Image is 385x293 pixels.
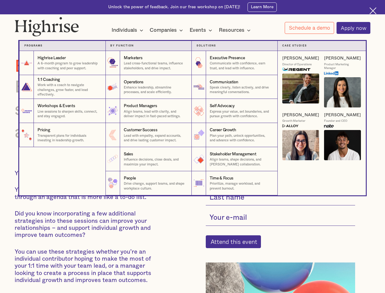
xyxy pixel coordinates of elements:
a: SalesInfluence decisions, close deals, and maximize your impact. [105,147,191,171]
div: 1:1 Coaching [37,77,60,83]
a: OperationsEnhance leadership, streamline processes, and scale efficiently. [105,75,191,99]
a: Self AdvocacyExpress your value, set boundaries, and pursue growth with confidence. [191,99,277,123]
p: Align teams, shape decisions, and [PERSON_NAME] collaboration. [210,157,272,167]
p: Work with a coach to navigate challenges, grow faster, and lead effectively. [37,83,100,97]
div: Product Marketing Manager [324,63,361,70]
nav: Individuals [9,31,375,195]
p: Speak clearly, listen actively, and drive meaningful conversations. [210,85,272,95]
div: Communication [210,79,238,85]
p: Transparent plans for individuals investing in leadership growth. [37,133,100,143]
p: Plan your path, unlock opportunities, and advance with confidence. [210,133,272,143]
div: Events [190,27,214,34]
div: Self Advocacy [210,103,235,109]
a: Learn More [248,2,277,12]
p: Align teams, lead with clarity, and deliver impact in fast-paced settings. [124,109,187,119]
div: Highrise Leader [37,55,66,61]
a: Apply now [337,22,370,34]
strong: by function [110,45,134,47]
a: [PERSON_NAME] [324,56,361,61]
div: Sales [124,151,133,157]
div: Marketers [124,55,143,61]
img: Highrise logo [15,17,79,36]
input: Attend this event [206,235,261,248]
p: A 6-month program to grow leadership with coaching and peer support. [37,61,100,71]
div: Growth Marketer [282,119,305,123]
strong: Case Studies [282,45,307,47]
div: Stakeholder Management [210,151,256,157]
div: Unlock the power of feedback. Join our free workshop on [DATE]! [108,4,241,10]
strong: Solutions [197,45,216,47]
a: CommunicationSpeak clearly, listen actively, and drive meaningful conversations. [191,75,277,99]
div: Product Managers [124,103,157,109]
a: PricingTransparent plans for individuals investing in leadership growth. [19,123,105,147]
form: current-single-event-subscribe-form [206,170,355,248]
input: Your e-mail [206,210,355,226]
a: PeopleDrive change, support teams, and shape workplace culture. [105,171,191,195]
p: Did you know incorporating a few additional strategies into these sessions can improve your relat... [15,210,162,239]
div: Companies [150,27,185,34]
div: Executive Presence [210,55,245,61]
strong: Programs [24,45,43,47]
div: Founder and CEO [324,119,348,123]
p: Lead with empathy, expand accounts, and drive lasting customer impact. [124,133,187,143]
div: Companies [150,27,177,34]
div: People [124,175,136,181]
div: Resources [219,27,252,34]
a: MarketersLead cross-functional teams, influence stakeholders, and drive impact. [105,51,191,75]
a: Product ManagersAlign teams, lead with clarity, and deliver impact in fast-paced settings. [105,99,191,123]
a: Time & FocusPrioritize, manage workload, and prevent burnout. [191,171,277,195]
div: Director of Operations [282,63,312,67]
a: Stakeholder ManagementAlign teams, shape decisions, and [PERSON_NAME] collaboration. [191,147,277,171]
p: Communicate with confidence, earn trust, and lead with influence. [210,61,272,71]
p: Lead cross-functional teams, influence stakeholders, and drive impact. [124,61,187,71]
div: Workshops & Events [37,103,75,109]
a: Highrise LeaderA 6-month program to grow leadership with coaching and peer support. [19,51,105,75]
div: Career Growth [210,127,236,133]
a: Executive PresenceCommunicate with confidence, earn trust, and lead with influence. [191,51,277,75]
p: Prioritize, manage workload, and prevent burnout. [210,181,272,191]
p: Live sessions to sharpen skills, connect, and stay engaged. [37,109,100,119]
div: Pricing [37,127,50,133]
div: Time & Focus [210,175,233,181]
a: [PERSON_NAME] [282,112,319,118]
div: Individuals [112,27,137,34]
a: Workshops & EventsLive sessions to sharpen skills, connect, and stay engaged. [19,99,105,123]
p: Express your value, set boundaries, and pursue growth with confidence. [210,109,272,119]
p: Influence decisions, close deals, and maximize your impact. [124,157,187,167]
a: Customer SuccessLead with empathy, expand accounts, and drive lasting customer impact. [105,123,191,147]
p: Drive change, support teams, and shape workplace culture. [124,181,187,191]
a: [PERSON_NAME] [282,56,319,61]
a: 1:1 CoachingWork with a coach to navigate challenges, grow faster, and lead effectively. [19,75,105,99]
div: Customer Success [124,127,158,133]
p: Enhance leadership, streamline processes, and scale efficiently. [124,85,187,95]
input: Last name [206,190,355,206]
div: Operations [124,79,144,85]
a: Career GrowthPlan your path, unlock opportunities, and advance with confidence. [191,123,277,147]
div: Events [190,27,206,34]
img: Cross icon [369,7,376,14]
a: [PERSON_NAME] [324,112,361,118]
div: Resources [219,27,244,34]
p: You can use these strategies whether you’re an individual contributor hoping to make the most of ... [15,248,162,284]
a: Schedule a demo [285,22,334,34]
div: Individuals [112,27,145,34]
